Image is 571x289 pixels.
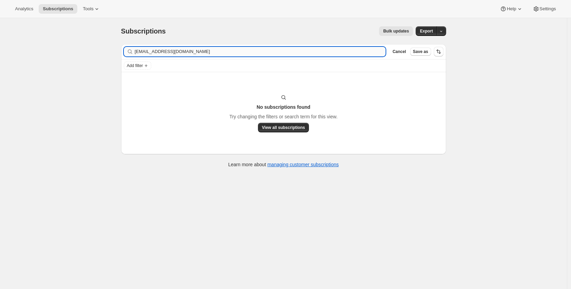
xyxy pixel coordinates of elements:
[496,4,527,14] button: Help
[383,28,409,34] span: Bulk updates
[124,62,151,70] button: Add filter
[392,49,406,54] span: Cancel
[15,6,33,12] span: Analytics
[390,48,408,56] button: Cancel
[39,4,77,14] button: Subscriptions
[228,161,339,168] p: Learn more about
[379,26,413,36] button: Bulk updates
[413,49,428,54] span: Save as
[83,6,93,12] span: Tools
[507,6,516,12] span: Help
[11,4,37,14] button: Analytics
[267,162,339,167] a: managing customer subscriptions
[540,6,556,12] span: Settings
[229,113,337,120] p: Try changing the filters or search term for this view.
[121,27,166,35] span: Subscriptions
[529,4,560,14] button: Settings
[434,47,443,56] button: Sort the results
[257,104,310,110] h3: No subscriptions found
[79,4,104,14] button: Tools
[420,28,433,34] span: Export
[262,125,305,130] span: View all subscriptions
[43,6,73,12] span: Subscriptions
[258,123,309,132] button: View all subscriptions
[416,26,437,36] button: Export
[127,63,143,68] span: Add filter
[135,47,386,56] input: Filter subscribers
[410,48,431,56] button: Save as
